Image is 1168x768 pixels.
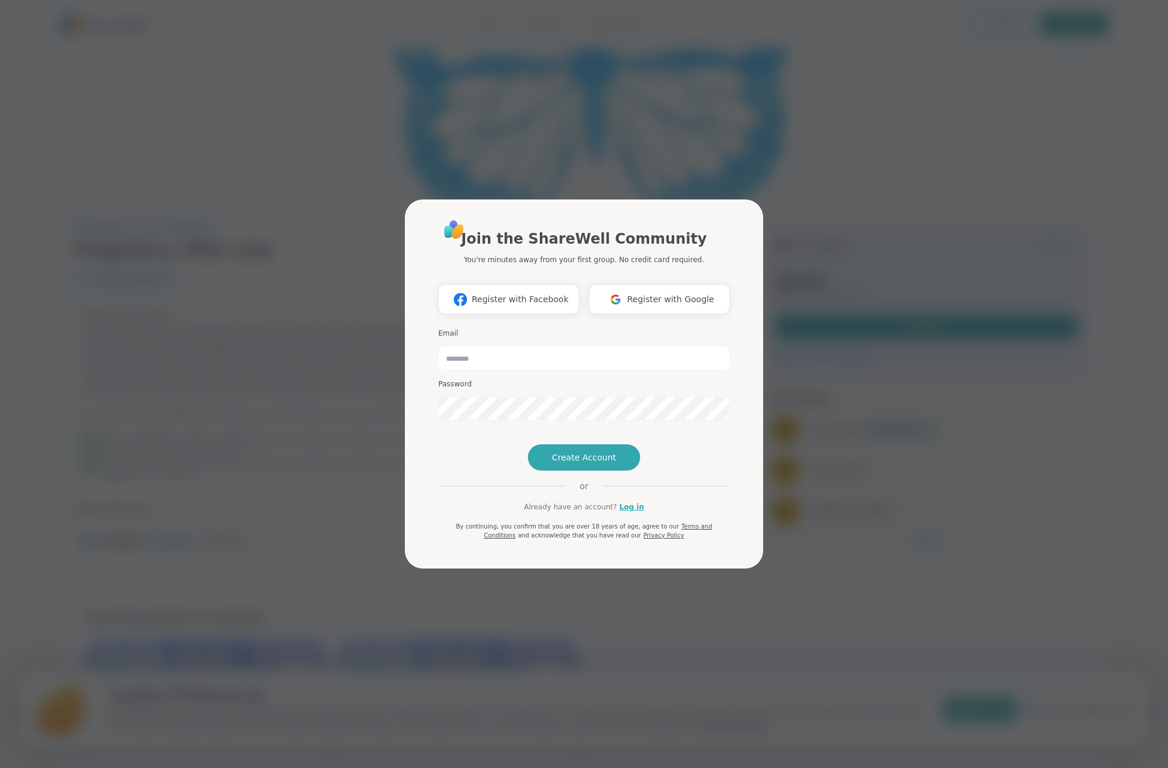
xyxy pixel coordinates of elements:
span: and acknowledge that you have read our [518,532,641,539]
button: Register with Google [589,284,730,314]
p: You're minutes away from your first group. No credit card required. [464,254,704,265]
span: Register with Facebook [472,293,568,306]
a: Log in [619,502,644,512]
button: Register with Facebook [438,284,579,314]
a: Privacy Policy [643,532,684,539]
h3: Email [438,328,730,339]
img: ShareWell Logo [441,216,468,243]
span: Register with Google [627,293,714,306]
h3: Password [438,379,730,389]
span: Already have an account? [524,502,617,512]
span: By continuing, you confirm that you are over 18 years of age, agree to our [456,523,679,530]
img: ShareWell Logomark [449,288,472,311]
h1: Join the ShareWell Community [461,228,706,250]
a: Terms and Conditions [484,523,712,539]
button: Create Account [528,444,640,471]
img: ShareWell Logomark [604,288,627,311]
span: or [565,480,603,492]
span: Create Account [552,451,616,463]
